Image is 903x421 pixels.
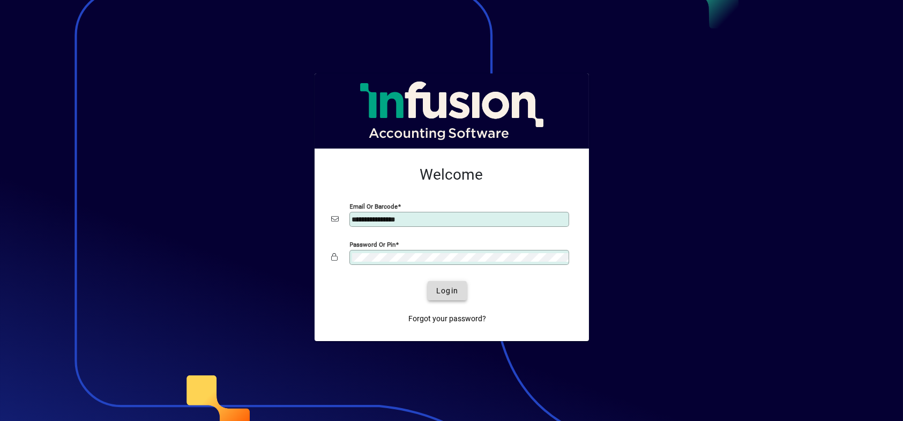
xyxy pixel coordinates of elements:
[350,241,396,248] mat-label: Password or Pin
[436,285,458,297] span: Login
[350,203,398,210] mat-label: Email or Barcode
[428,281,467,300] button: Login
[332,166,572,184] h2: Welcome
[408,313,486,324] span: Forgot your password?
[404,309,490,328] a: Forgot your password?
